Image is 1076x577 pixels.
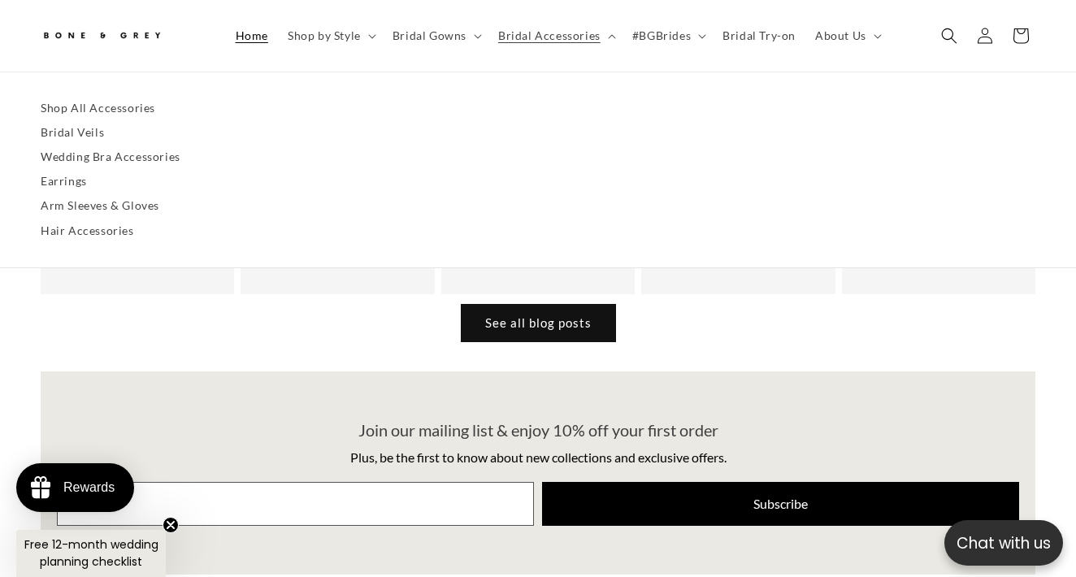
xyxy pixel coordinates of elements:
[41,194,1035,219] a: Arm Sleeves & Gloves
[722,28,796,43] span: Bridal Try-on
[931,18,967,54] summary: Search
[623,19,713,53] summary: #BGBrides
[542,482,1019,526] button: Subscribe
[16,530,166,577] div: Free 12-month wedding planning checklistClose teaser
[57,482,534,526] input: Email
[278,19,383,53] summary: Shop by Style
[41,23,163,50] img: Bone and Grey Bridal
[488,19,623,53] summary: Bridal Accessories
[713,19,805,53] a: Bridal Try-on
[805,19,888,53] summary: About Us
[498,28,601,43] span: Bridal Accessories
[35,16,210,55] a: Bone and Grey Bridal
[632,28,691,43] span: #BGBrides
[41,219,1035,243] a: Hair Accessories
[41,96,1035,120] a: Shop All Accessories
[383,19,488,53] summary: Bridal Gowns
[163,517,179,533] button: Close teaser
[944,520,1063,566] button: Open chatbox
[288,28,361,43] span: Shop by Style
[944,531,1063,555] p: Chat with us
[24,536,158,570] span: Free 12-month wedding planning checklist
[226,19,278,53] a: Home
[41,170,1035,194] a: Earrings
[63,480,115,495] div: Rewards
[236,28,268,43] span: Home
[358,420,718,440] span: Join our mailing list & enjoy 10% off your first order
[461,304,616,342] a: See all blog posts
[815,28,866,43] span: About Us
[41,145,1035,169] a: Wedding Bra Accessories
[41,120,1035,145] a: Bridal Veils
[350,449,727,465] span: Plus, be the first to know about new collections and exclusive offers.
[393,28,466,43] span: Bridal Gowns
